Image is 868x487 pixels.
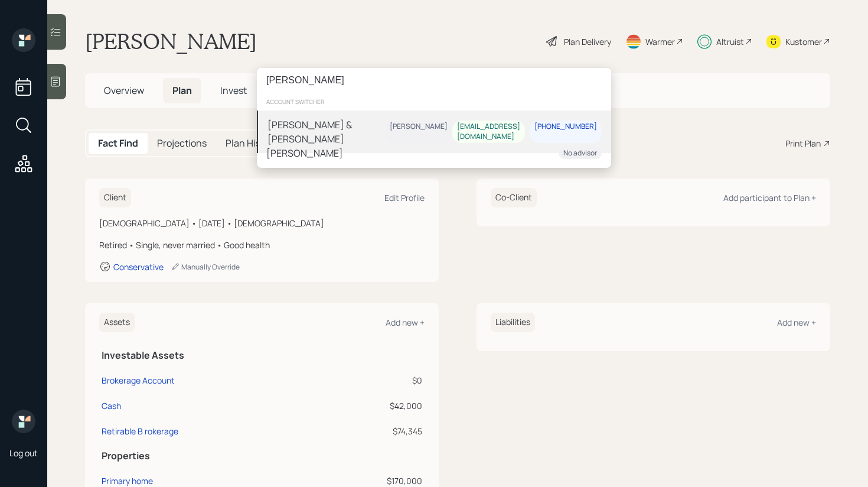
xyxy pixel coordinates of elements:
div: account switcher [257,93,611,111]
div: [EMAIL_ADDRESS][DOMAIN_NAME] [457,122,520,142]
div: [PERSON_NAME] & [PERSON_NAME] [267,118,385,146]
input: Type a command or search… [257,68,611,93]
div: [PERSON_NAME] [390,122,448,132]
div: [PERSON_NAME] [266,146,343,160]
div: [PHONE_NUMBER] [534,122,597,132]
div: No advisor [563,148,597,158]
